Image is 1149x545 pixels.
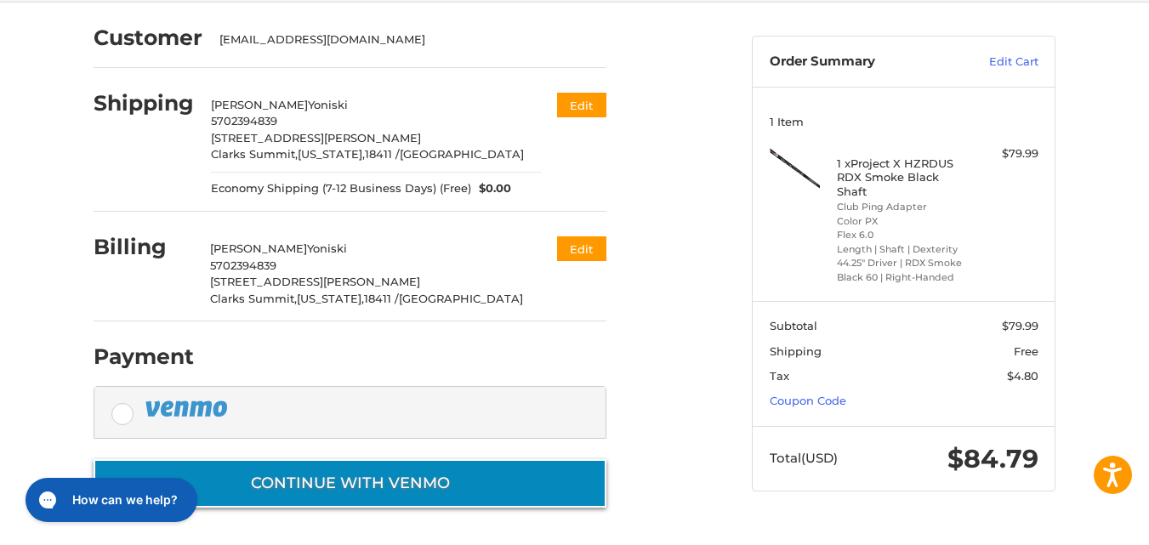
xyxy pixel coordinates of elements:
[837,200,967,214] li: Club Ping Adapter
[94,343,194,370] h2: Payment
[298,147,365,161] span: [US_STATE],
[770,394,846,407] a: Coupon Code
[400,147,524,161] span: [GEOGRAPHIC_DATA]
[557,93,606,117] button: Edit
[297,292,364,305] span: [US_STATE],
[837,214,967,229] li: Color PX
[94,459,606,508] button: Continue with Venmo
[210,292,297,305] span: Clarks Summit,
[94,25,202,51] h2: Customer
[210,241,307,255] span: [PERSON_NAME]
[971,145,1038,162] div: $79.99
[1007,369,1038,383] span: $4.80
[770,344,822,358] span: Shipping
[219,31,590,48] div: [EMAIL_ADDRESS][DOMAIN_NAME]
[770,450,838,466] span: Total (USD)
[211,147,298,161] span: Clarks Summit,
[837,156,967,198] h4: 1 x Project X HZRDUS RDX Smoke Black Shaft
[770,115,1038,128] h3: 1 Item
[211,114,277,128] span: 5702394839
[94,90,194,116] h2: Shipping
[17,472,202,528] iframe: Gorgias live chat messenger
[471,180,512,197] span: $0.00
[210,275,420,288] span: [STREET_ADDRESS][PERSON_NAME]
[770,369,789,383] span: Tax
[210,258,276,272] span: 5702394839
[953,54,1038,71] a: Edit Cart
[399,292,523,305] span: [GEOGRAPHIC_DATA]
[1002,319,1038,332] span: $79.99
[211,131,421,145] span: [STREET_ADDRESS][PERSON_NAME]
[770,319,817,332] span: Subtotal
[364,292,399,305] span: 18411 /
[770,54,953,71] h3: Order Summary
[365,147,400,161] span: 18411 /
[837,242,967,285] li: Length | Shaft | Dexterity 44.25" Driver | RDX Smoke Black 60 | Right-Handed
[145,398,231,419] img: PayPal icon
[211,180,471,197] span: Economy Shipping (7-12 Business Days) (Free)
[308,98,348,111] span: Yoniski
[837,228,967,242] li: Flex 6.0
[211,98,308,111] span: [PERSON_NAME]
[94,234,193,260] h2: Billing
[557,236,606,261] button: Edit
[307,241,347,255] span: Yoniski
[947,443,1038,474] span: $84.79
[1014,344,1038,358] span: Free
